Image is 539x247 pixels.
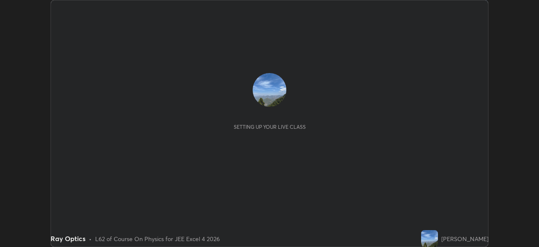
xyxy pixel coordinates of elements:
div: Ray Optics [51,233,85,244]
div: L62 of Course On Physics for JEE Excel 4 2026 [95,234,220,243]
div: Setting up your live class [234,124,306,130]
div: [PERSON_NAME] [441,234,488,243]
img: ae8f960d671646caa26cb3ff0d679e78.jpg [421,230,438,247]
img: ae8f960d671646caa26cb3ff0d679e78.jpg [253,73,286,107]
div: • [89,234,92,243]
